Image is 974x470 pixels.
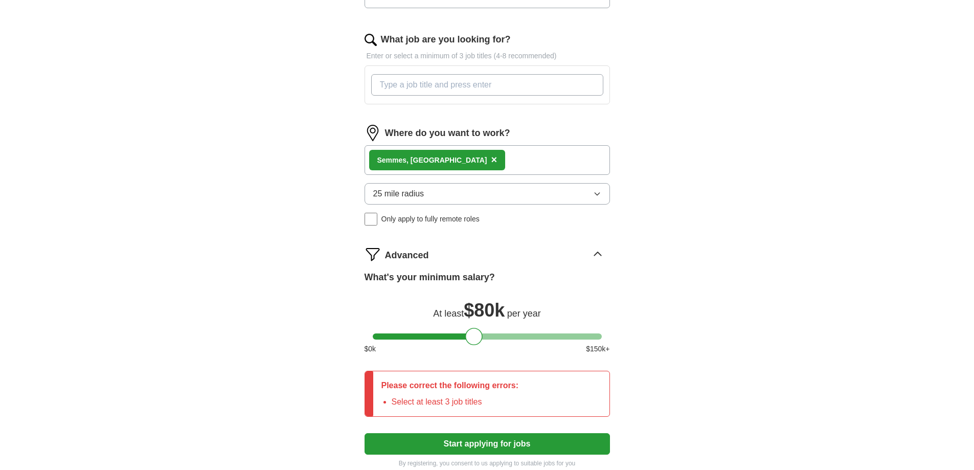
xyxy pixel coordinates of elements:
span: $ 150 k+ [586,344,609,354]
p: By registering, you consent to us applying to suitable jobs for you [365,459,610,468]
li: Select at least 3 job titles [392,396,519,408]
button: Start applying for jobs [365,433,610,455]
img: filter [365,246,381,262]
button: × [491,152,497,168]
span: At least [433,308,464,319]
span: $ 80k [464,300,505,321]
strong: Semmes, [GEOGRAPHIC_DATA] [377,156,487,164]
span: 25 mile radius [373,188,424,200]
span: per year [507,308,541,319]
label: Where do you want to work? [385,126,510,140]
img: search.png [365,34,377,46]
label: What's your minimum salary? [365,271,495,284]
img: location.png [365,125,381,141]
span: × [491,154,497,165]
span: $ 0 k [365,344,376,354]
span: Advanced [385,249,429,262]
input: Type a job title and press enter [371,74,603,96]
label: What job are you looking for? [381,33,511,47]
button: 25 mile radius [365,183,610,205]
input: Only apply to fully remote roles [365,213,377,226]
span: Only apply to fully remote roles [381,214,480,225]
p: Please correct the following errors: [381,379,519,392]
p: Enter or select a minimum of 3 job titles (4-8 recommended) [365,51,610,61]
